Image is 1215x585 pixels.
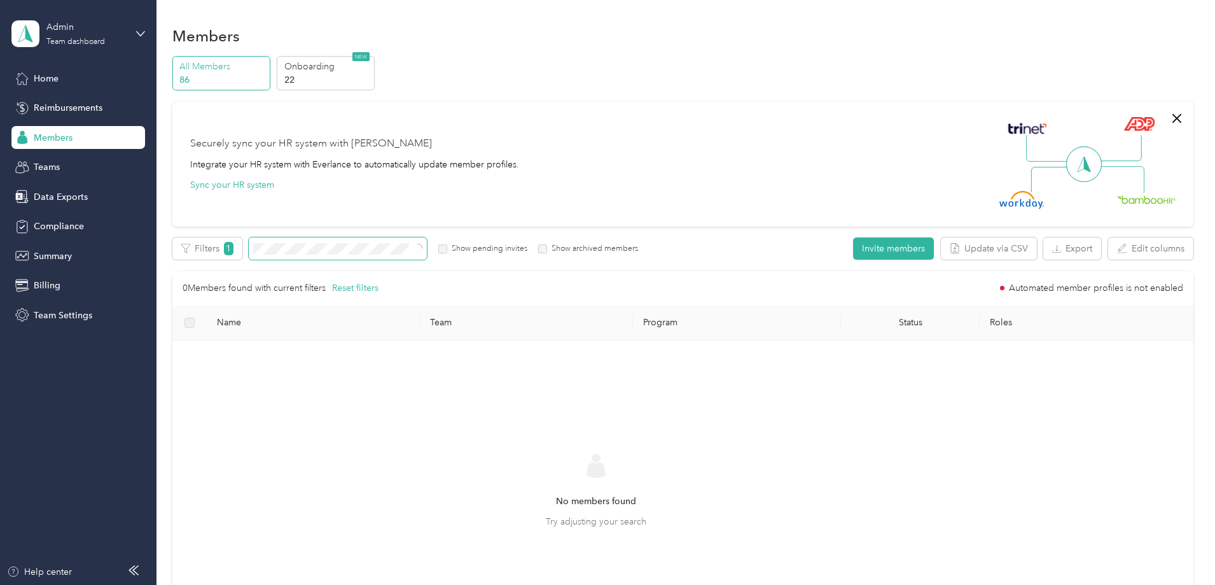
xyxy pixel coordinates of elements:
th: Team [420,306,633,341]
p: All Members [179,60,266,73]
button: Filters1 [172,237,242,260]
p: 22 [284,73,371,87]
img: Line Right Down [1100,166,1144,194]
iframe: Everlance-gr Chat Button Frame [1144,514,1215,585]
p: 0 Members found with current filters [183,281,326,295]
span: Reimbursements [34,101,102,115]
img: BambooHR [1117,195,1176,204]
span: Compliance [34,220,84,233]
img: Line Left Up [1026,135,1071,162]
th: Status [841,306,980,341]
span: No members found [556,495,636,509]
img: Line Right Up [1097,135,1142,162]
h1: Members [172,29,240,43]
span: 1 [224,242,233,255]
span: Home [34,72,59,85]
th: Name [207,306,420,341]
img: Workday [999,191,1044,209]
th: Roles [980,306,1193,341]
button: Edit columns [1108,237,1193,260]
button: Reset filters [332,281,378,295]
button: Help center [7,565,72,579]
button: Export [1043,237,1101,260]
span: Members [34,131,73,144]
div: Integrate your HR system with Everlance to automatically update member profiles. [190,158,519,171]
span: Team Settings [34,309,92,322]
div: Admin [46,20,126,34]
div: Securely sync your HR system with [PERSON_NAME] [190,136,432,152]
img: Line Left Down [1031,166,1075,192]
span: Teams [34,160,60,174]
label: Show archived members [547,243,638,255]
span: Try adjusting your search [546,515,646,528]
div: Team dashboard [46,38,105,46]
p: Onboarding [284,60,371,73]
img: Trinet [1005,120,1050,137]
button: Invite members [853,237,934,260]
img: ADP [1123,116,1155,131]
span: Automated member profiles is not enabled [1009,284,1183,293]
th: Program [633,306,841,341]
span: Billing [34,279,60,292]
span: NEW [352,52,370,61]
span: Summary [34,250,72,263]
button: Update via CSV [941,237,1037,260]
span: Data Exports [34,190,88,204]
button: Sync your HR system [190,178,274,192]
p: 86 [179,73,266,87]
label: Show pending invites [447,243,527,255]
span: Name [217,317,410,328]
